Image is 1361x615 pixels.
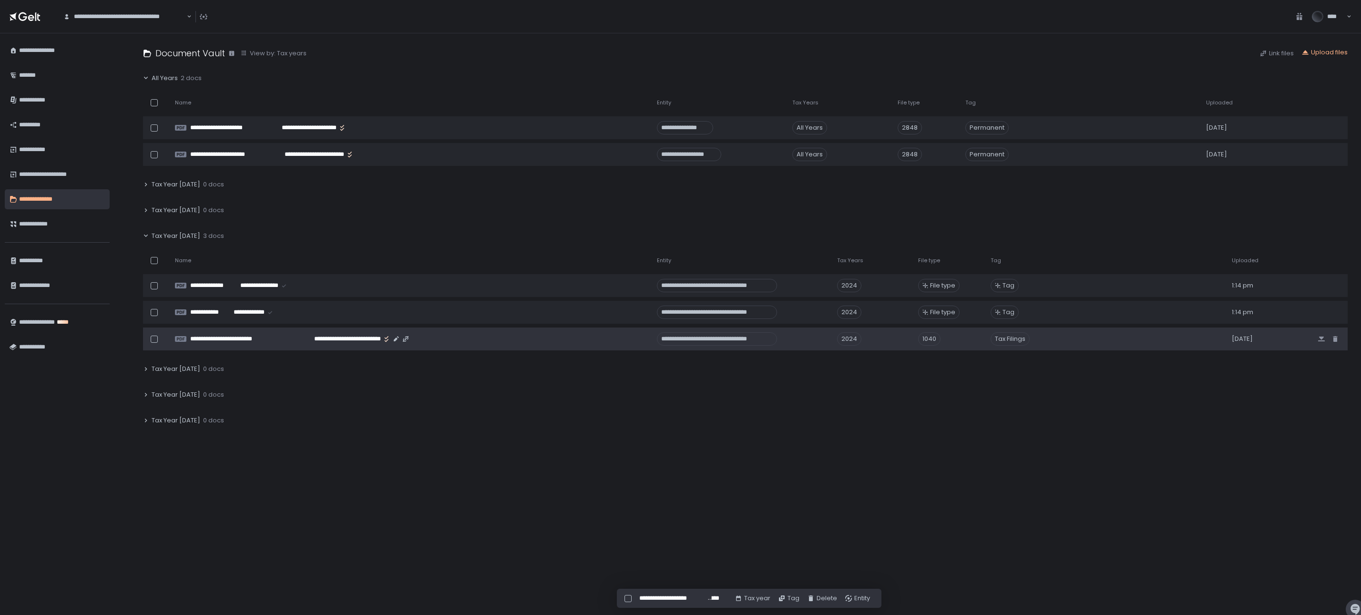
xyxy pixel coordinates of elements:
[792,121,827,134] div: All Years
[991,257,1001,264] span: Tag
[1206,99,1233,106] span: Uploaded
[152,365,200,373] span: Tax Year [DATE]
[807,594,837,603] button: Delete
[203,180,224,189] span: 0 docs
[152,206,200,215] span: Tax Year [DATE]
[152,232,200,240] span: Tax Year [DATE]
[152,74,178,82] span: All Years
[185,12,186,21] input: Search for option
[898,99,920,106] span: File type
[965,99,976,106] span: Tag
[203,365,224,373] span: 0 docs
[1003,308,1014,317] span: Tag
[155,47,225,60] h1: Document Vault
[1206,150,1227,159] span: [DATE]
[965,148,1009,161] span: Permanent
[930,281,955,290] span: File type
[240,49,307,58] button: View by: Tax years
[657,99,671,106] span: Entity
[965,121,1009,134] span: Permanent
[898,148,922,161] div: 2848
[792,148,827,161] div: All Years
[837,332,861,346] div: 2024
[837,279,861,292] div: 2024
[1232,257,1259,264] span: Uploaded
[203,390,224,399] span: 0 docs
[792,99,819,106] span: Tax Years
[152,390,200,399] span: Tax Year [DATE]
[1232,308,1253,317] span: 1:14 pm
[1003,281,1014,290] span: Tag
[152,416,200,425] span: Tax Year [DATE]
[1232,335,1253,343] span: [DATE]
[657,257,671,264] span: Entity
[845,594,870,603] button: Entity
[57,7,192,27] div: Search for option
[203,232,224,240] span: 3 docs
[175,99,191,106] span: Name
[837,306,861,319] div: 2024
[152,180,200,189] span: Tax Year [DATE]
[918,332,941,346] div: 1040
[203,206,224,215] span: 0 docs
[1232,281,1253,290] span: 1:14 pm
[175,257,191,264] span: Name
[898,121,922,134] div: 2848
[1259,49,1294,58] button: Link files
[930,308,955,317] span: File type
[918,257,940,264] span: File type
[181,74,202,82] span: 2 docs
[1301,48,1348,57] button: Upload files
[1206,123,1227,132] span: [DATE]
[778,594,799,603] button: Tag
[991,332,1030,346] span: Tax Filings
[735,594,770,603] button: Tax year
[837,257,863,264] span: Tax Years
[203,416,224,425] span: 0 docs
